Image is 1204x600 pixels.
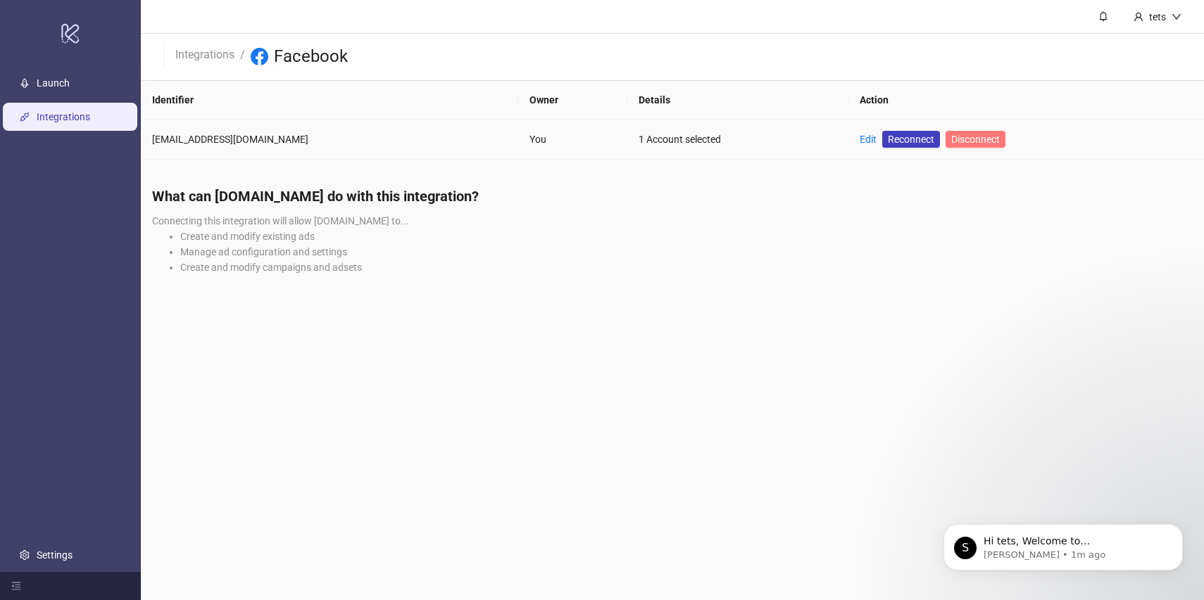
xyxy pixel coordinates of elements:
[274,46,348,68] h3: Facebook
[1172,12,1181,22] span: down
[180,229,1193,244] li: Create and modify existing ads
[639,132,838,147] div: 1 Account selected
[627,81,849,120] th: Details
[152,186,1193,206] h4: What can [DOMAIN_NAME] do with this integration?
[951,134,1000,145] span: Disconnect
[1134,12,1143,22] span: user
[848,81,1204,120] th: Action
[1098,11,1108,21] span: bell
[180,260,1193,275] li: Create and modify campaigns and adsets
[37,111,90,122] a: Integrations
[37,549,73,561] a: Settings
[11,581,21,591] span: menu-fold
[240,46,245,68] li: /
[518,81,627,120] th: Owner
[1143,9,1172,25] div: tets
[529,132,615,147] div: You
[888,132,934,147] span: Reconnect
[152,215,409,226] span: Connecting this integration will allow [DOMAIN_NAME] to...
[152,132,507,147] div: [EMAIL_ADDRESS][DOMAIN_NAME]
[173,46,237,61] a: Integrations
[922,494,1204,593] iframe: Intercom notifications message
[946,131,1005,148] button: Disconnect
[37,77,70,89] a: Launch
[141,81,518,120] th: Identifier
[180,244,1193,260] li: Manage ad configuration and settings
[882,131,940,148] a: Reconnect
[860,134,877,145] a: Edit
